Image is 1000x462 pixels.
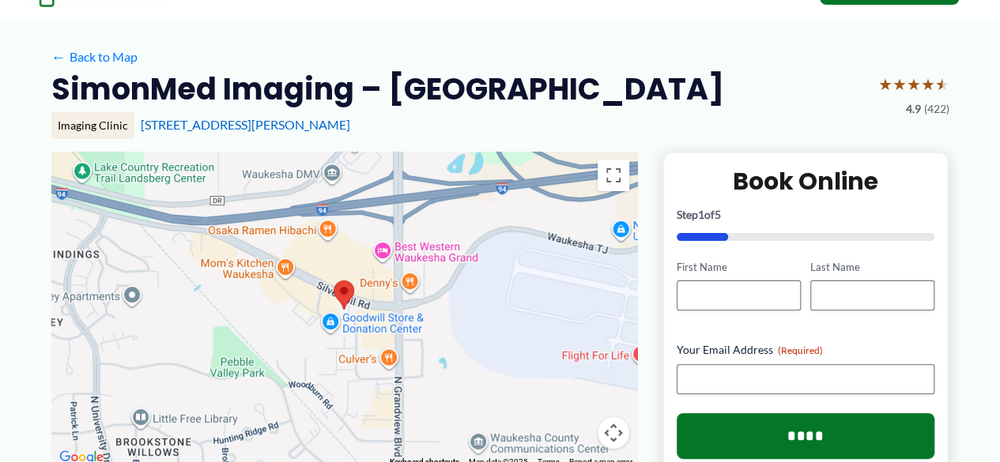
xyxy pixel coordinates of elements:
div: Imaging Clinic [51,112,134,139]
a: ←Back to Map [51,45,138,69]
a: [STREET_ADDRESS][PERSON_NAME] [141,117,350,132]
p: Step of [677,209,935,220]
span: ★ [878,69,892,99]
label: Your Email Address [677,342,935,358]
h2: Book Online [677,166,935,197]
span: ★ [907,69,921,99]
span: ★ [935,69,949,99]
h2: SimonMed Imaging – [GEOGRAPHIC_DATA] [51,69,724,108]
label: First Name [677,260,801,275]
span: 4.9 [906,99,921,119]
button: Map camera controls [598,417,629,449]
button: Toggle fullscreen view [598,160,629,191]
span: ★ [892,69,907,99]
span: ← [51,49,66,64]
span: (422) [924,99,949,119]
span: 1 [698,208,704,221]
span: ★ [921,69,935,99]
span: 5 [715,208,721,221]
label: Last Name [810,260,934,275]
span: (Required) [778,344,823,356]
